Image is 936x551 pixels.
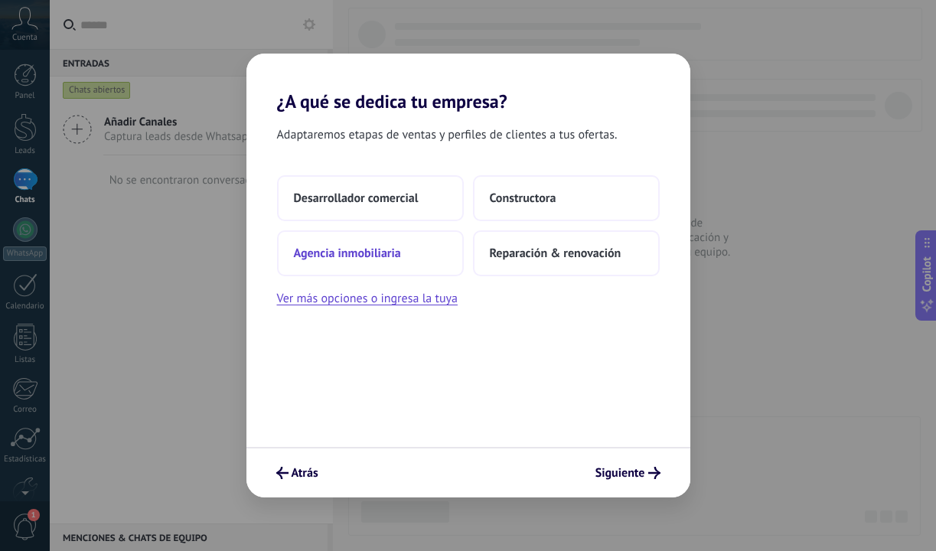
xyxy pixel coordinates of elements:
span: Constructora [490,191,556,206]
h2: ¿A qué se dedica tu empresa? [246,54,690,112]
span: Reparación & renovación [490,246,621,261]
button: Siguiente [589,460,667,486]
span: Adaptaremos etapas de ventas y perfiles de clientes a tus ofertas. [277,125,618,145]
button: Agencia inmobiliaria [277,230,464,276]
span: Siguiente [595,468,645,478]
span: Desarrollador comercial [294,191,419,206]
button: Desarrollador comercial [277,175,464,221]
span: Atrás [292,468,318,478]
button: Reparación & renovación [473,230,660,276]
button: Atrás [269,460,325,486]
button: Constructora [473,175,660,221]
span: Agencia inmobiliaria [294,246,401,261]
button: Ver más opciones o ingresa la tuya [277,289,458,308]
